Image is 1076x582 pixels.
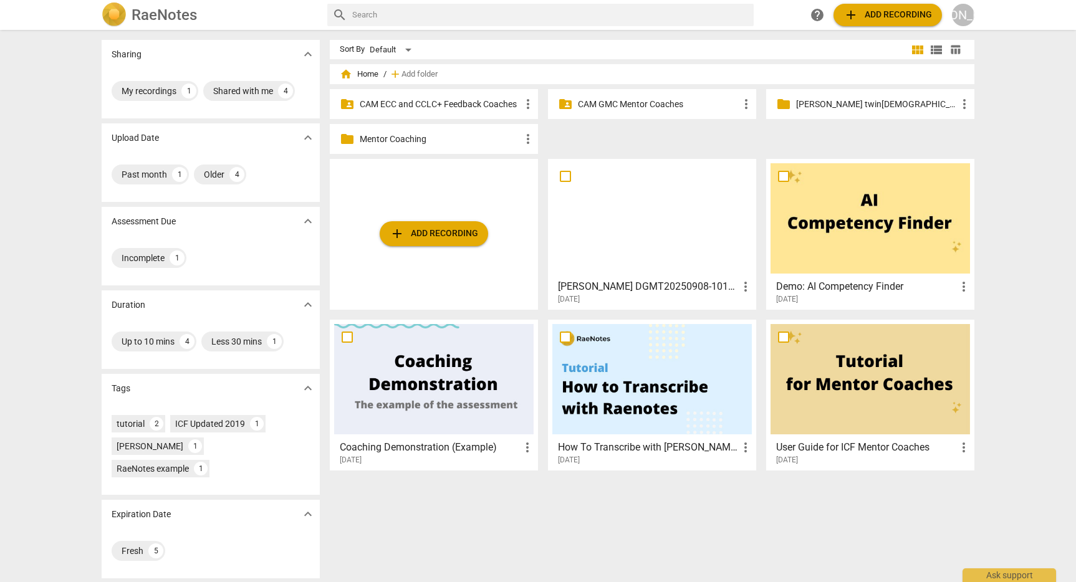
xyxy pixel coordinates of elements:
[578,98,739,111] p: CAM GMC Mentor Coaches
[552,163,752,304] a: [PERSON_NAME] DGMT20250908-101511_Recording[DATE]
[776,455,798,465] span: [DATE]
[776,440,956,455] h3: User Guide for ICF Mentor Coaches
[299,45,317,64] button: Show more
[796,98,957,111] p: Jackie Adams twin2 email
[122,335,175,348] div: Up to 10 mins
[910,42,925,57] span: view_module
[300,297,315,312] span: expand_more
[843,7,858,22] span: add
[299,128,317,147] button: Show more
[250,417,264,431] div: 1
[299,295,317,314] button: Show more
[957,97,972,112] span: more_vert
[117,462,189,475] div: RaeNotes example
[112,131,159,145] p: Upload Date
[132,6,197,24] h2: RaeNotes
[299,212,317,231] button: Show more
[389,68,401,80] span: add
[833,4,942,26] button: Upload
[181,83,196,98] div: 1
[558,294,580,305] span: [DATE]
[738,440,753,455] span: more_vert
[340,97,355,112] span: folder_shared
[927,41,946,59] button: List view
[963,568,1056,582] div: Ask support
[771,324,970,465] a: User Guide for ICF Mentor Coaches[DATE]
[194,462,208,475] div: 1
[334,324,534,465] a: Coaching Demonstration (Example)[DATE]
[117,417,145,430] div: tutorial
[401,70,438,79] span: Add folder
[552,324,752,465] a: How To Transcribe with [PERSON_NAME][DATE]
[929,42,944,57] span: view_list
[370,40,416,60] div: Default
[300,381,315,396] span: expand_more
[908,41,927,59] button: Tile view
[188,439,202,453] div: 1
[102,2,127,27] img: Logo
[300,214,315,229] span: expand_more
[299,505,317,523] button: Show more
[806,4,829,26] a: Help
[360,98,521,111] p: CAM ECC and CCLC+ Feedback Coaches
[738,279,753,294] span: more_vert
[211,335,262,348] div: Less 30 mins
[148,543,163,558] div: 5
[739,97,754,112] span: more_vert
[952,4,974,26] button: [PERSON_NAME]
[949,44,961,55] span: table_chart
[300,130,315,145] span: expand_more
[122,85,176,97] div: My recordings
[810,7,825,22] span: help
[558,455,580,465] span: [DATE]
[352,5,749,25] input: Search
[558,97,573,112] span: folder_shared
[340,131,355,146] span: folder
[776,97,791,112] span: folder
[520,440,535,455] span: more_vert
[229,167,244,182] div: 4
[112,215,176,228] p: Assessment Due
[383,70,387,79] span: /
[558,440,738,455] h3: How To Transcribe with RaeNotes
[213,85,273,97] div: Shared with me
[776,294,798,305] span: [DATE]
[267,334,282,349] div: 1
[300,47,315,62] span: expand_more
[340,440,520,455] h3: Coaching Demonstration (Example)
[299,379,317,398] button: Show more
[112,48,142,61] p: Sharing
[390,226,405,241] span: add
[175,417,245,430] div: ICF Updated 2019
[180,334,195,349] div: 4
[956,279,971,294] span: more_vert
[843,7,932,22] span: Add recording
[122,252,165,264] div: Incomplete
[122,168,167,181] div: Past month
[172,167,187,182] div: 1
[340,68,378,80] span: Home
[204,168,224,181] div: Older
[380,221,488,246] button: Upload
[112,508,171,521] p: Expiration Date
[102,2,317,27] a: LogoRaeNotes
[112,298,145,312] p: Duration
[521,97,536,112] span: more_vert
[122,545,143,557] div: Fresh
[340,455,362,465] span: [DATE]
[776,279,956,294] h3: Demo: AI Competency Finder
[278,83,293,98] div: 4
[946,41,964,59] button: Table view
[150,417,163,431] div: 2
[300,507,315,522] span: expand_more
[521,131,536,146] span: more_vert
[170,250,185,265] div: 1
[360,133,521,146] p: Mentor Coaching
[332,7,347,22] span: search
[558,279,738,294] h3: Mel DGMT20250908-101511_Recording
[956,440,971,455] span: more_vert
[112,382,130,395] p: Tags
[390,226,478,241] span: Add recording
[771,163,970,304] a: Demo: AI Competency Finder[DATE]
[340,45,365,54] div: Sort By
